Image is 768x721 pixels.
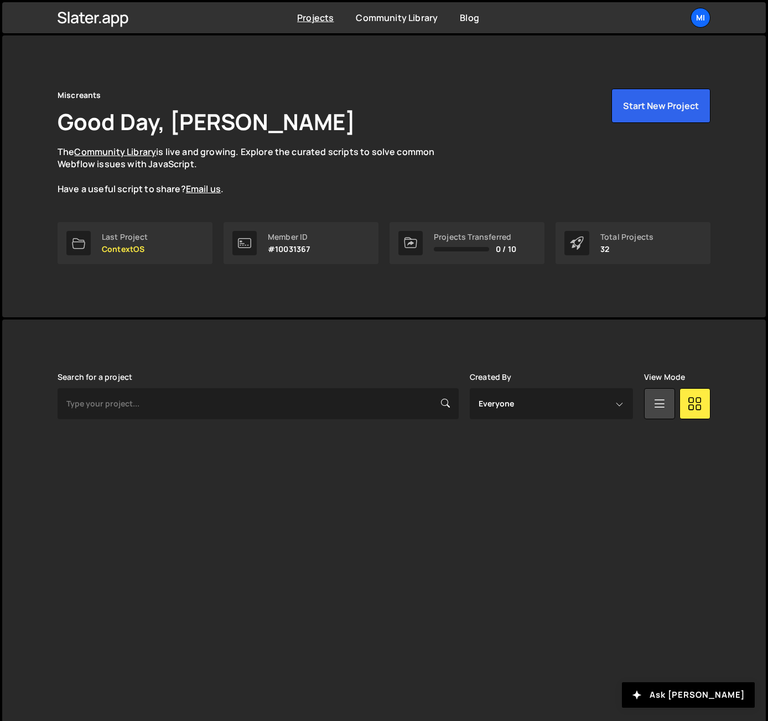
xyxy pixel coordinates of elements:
[460,12,479,24] a: Blog
[268,245,310,254] p: #10031367
[186,183,221,195] a: Email us
[268,233,310,241] div: Member ID
[58,388,459,419] input: Type your project...
[297,12,334,24] a: Projects
[58,222,212,264] a: Last Project ContextOS
[622,682,755,708] button: Ask [PERSON_NAME]
[58,89,101,102] div: Miscreants
[611,89,710,123] button: Start New Project
[58,146,456,195] p: The is live and growing. Explore the curated scripts to solve common Webflow issues with JavaScri...
[470,373,512,382] label: Created By
[691,8,710,28] a: Mi
[58,106,355,137] h1: Good Day, [PERSON_NAME]
[496,245,516,254] span: 0 / 10
[356,12,438,24] a: Community Library
[434,233,516,241] div: Projects Transferred
[58,373,132,382] label: Search for a project
[600,245,653,254] p: 32
[102,245,148,254] p: ContextOS
[644,373,685,382] label: View Mode
[74,146,156,158] a: Community Library
[102,233,148,241] div: Last Project
[600,233,653,241] div: Total Projects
